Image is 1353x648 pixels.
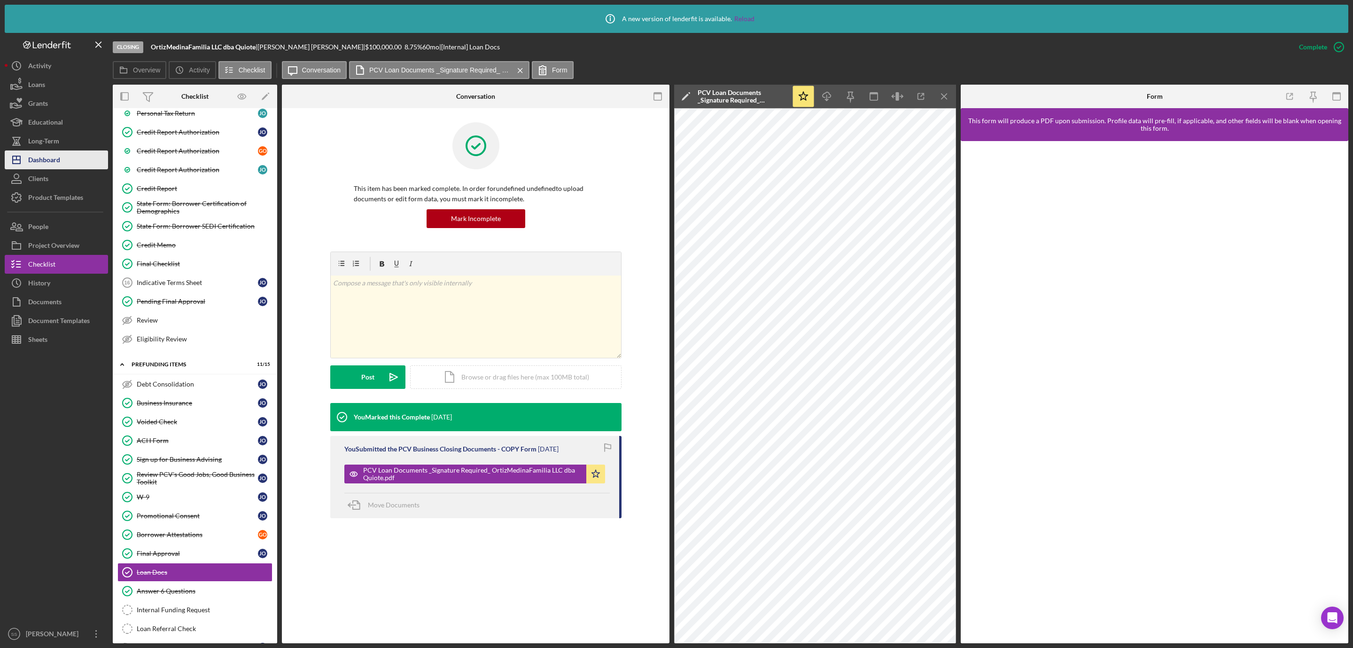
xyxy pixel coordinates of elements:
div: Promotional Consent [137,512,258,520]
a: Final Checklist [117,254,272,273]
iframe: Lenderfit form [970,150,1340,634]
div: J O [258,379,267,389]
div: Indicative Terms Sheet [137,279,258,286]
a: 16Indicative Terms SheetJO [117,273,272,292]
div: 60 mo [422,43,439,51]
label: Form [552,66,568,74]
div: Form [1147,93,1163,100]
button: Complete [1290,38,1348,56]
a: Eligibility Review [117,330,272,348]
div: PCV Loan Documents _Signature Required_ OrtizMedinaFamilia LLC dba Quiote.pdf [363,466,582,482]
a: Borrower AttestationsGO [117,525,272,544]
div: Pending Final Approval [137,298,258,305]
a: Voided CheckJO [117,412,272,431]
a: Review [117,311,272,330]
button: PCV Loan Documents _Signature Required_ OrtizMedinaFamilia LLC dba Quiote.pdf [349,61,529,79]
div: [PERSON_NAME] [PERSON_NAME] | [257,43,365,51]
div: Post [361,365,374,389]
text: SS [11,632,17,637]
div: A new version of lenderfit is available. [599,7,754,31]
div: Final Approval [137,550,258,557]
button: SS[PERSON_NAME] [5,624,108,643]
a: Sign up for Business AdvisingJO [117,450,272,469]
div: J O [258,474,267,483]
div: G O [258,530,267,539]
div: Voided Check [137,418,258,426]
div: J O [258,398,267,408]
div: You Submitted the PCV Business Closing Documents - COPY Form [344,445,537,453]
div: Conversation [456,93,495,100]
div: J O [258,297,267,306]
button: Checklist [218,61,272,79]
button: Activity [169,61,216,79]
a: W-9JO [117,488,272,506]
label: Checklist [239,66,265,74]
a: Reload [734,15,754,23]
div: Open Intercom Messenger [1321,607,1344,629]
div: 8.75 % [404,43,422,51]
div: Eligibility Review [137,335,272,343]
button: PCV Loan Documents _Signature Required_ OrtizMedinaFamilia LLC dba Quiote.pdf [344,465,605,483]
div: Loan Referral Check [137,625,272,632]
div: J O [258,278,267,287]
a: Internal Funding Request [117,601,272,619]
label: Overview [133,66,160,74]
div: Credit Report Authorization [137,166,258,174]
button: Form [532,61,574,79]
div: J O [258,436,267,445]
div: J O [258,165,267,174]
div: State Form: Borrower SEDI Certification [137,222,272,230]
button: Overview [113,61,166,79]
p: This item has been marked complete. In order for undefined undefined to upload documents or edit ... [354,183,598,205]
div: Complete [1299,38,1327,56]
a: Loan Docs [117,563,272,582]
div: J O [258,549,267,558]
label: Activity [189,66,210,74]
a: Promotional ConsentJO [117,506,272,525]
span: Move Documents [368,501,420,509]
a: Answer 6 Questions [117,582,272,601]
div: $100,000.00 [365,43,404,51]
button: Conversation [282,61,347,79]
div: Sign up for Business Advising [137,456,258,463]
a: Credit Report [117,179,272,198]
div: Credit Memo [137,241,272,249]
div: 11 / 15 [253,362,270,367]
a: State Form: Borrower SEDI Certification [117,217,272,236]
div: J O [258,417,267,427]
div: J O [258,109,267,118]
div: ACH Form [137,437,258,444]
div: G O [258,146,267,156]
button: Move Documents [344,493,429,517]
div: Closing [113,41,143,53]
a: Credit Report AuthorizationGO [117,142,272,160]
button: Mark Incomplete [427,209,525,228]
